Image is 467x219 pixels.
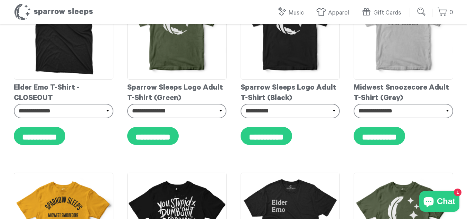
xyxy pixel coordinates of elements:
h1: Sparrow Sleeps [14,3,93,21]
div: Sparrow Sleeps Logo Adult T-Shirt (Green) [127,80,227,104]
inbox-online-store-chat: Shopify online store chat [417,191,461,213]
div: Midwest Snoozecore Adult T-Shirt (Gray) [354,80,453,104]
a: Music [277,6,307,20]
div: Sparrow Sleeps Logo Adult T-Shirt (Black) [241,80,340,104]
input: Submit [415,5,429,19]
div: Elder Emo T-Shirt - CLOSEOUT [14,80,113,104]
a: Gift Cards [361,6,404,20]
a: 0 [437,5,453,20]
a: Apparel [316,6,353,20]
